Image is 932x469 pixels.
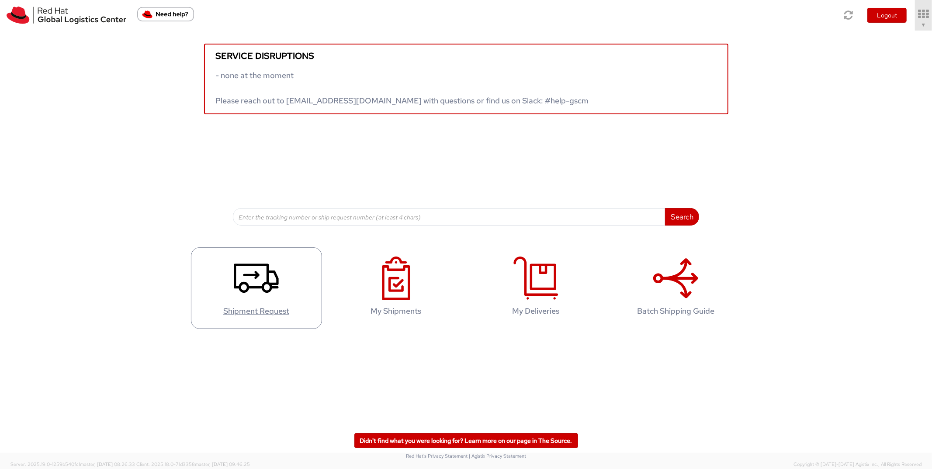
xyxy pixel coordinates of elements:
h4: Batch Shipping Guide [620,307,732,315]
a: Service disruptions - none at the moment Please reach out to [EMAIL_ADDRESS][DOMAIN_NAME] with qu... [204,44,728,114]
span: - none at the moment Please reach out to [EMAIL_ADDRESS][DOMAIN_NAME] with questions or find us o... [216,70,589,106]
span: ▼ [921,21,926,28]
a: Batch Shipping Guide [610,247,741,329]
h4: Shipment Request [200,307,313,315]
h5: Service disruptions [216,51,717,61]
a: My Deliveries [471,247,602,329]
span: master, [DATE] 08:26:33 [80,461,135,467]
a: Red Hat's Privacy Statement [406,453,468,459]
a: My Shipments [331,247,462,329]
span: Client: 2025.18.0-71d3358 [136,461,250,467]
a: Shipment Request [191,247,322,329]
button: Logout [867,8,907,23]
a: | Agistix Privacy Statement [469,453,526,459]
span: Server: 2025.19.0-1259b540fc1 [10,461,135,467]
img: rh-logistics-00dfa346123c4ec078e1.svg [7,7,126,24]
span: master, [DATE] 09:46:25 [195,461,250,467]
button: Need help? [137,7,194,21]
h4: My Shipments [340,307,453,315]
span: Copyright © [DATE]-[DATE] Agistix Inc., All Rights Reserved [793,461,922,468]
button: Search [665,208,699,226]
input: Enter the tracking number or ship request number (at least 4 chars) [233,208,665,226]
h4: My Deliveries [480,307,592,315]
a: Didn't find what you were looking for? Learn more on our page in The Source. [354,433,578,448]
